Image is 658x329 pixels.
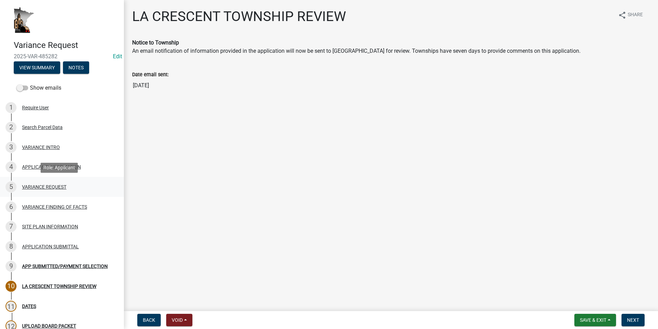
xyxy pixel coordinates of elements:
[618,11,626,19] i: share
[22,145,60,150] div: VARIANCE INTRO
[6,161,17,172] div: 4
[6,201,17,212] div: 6
[6,122,17,133] div: 2
[6,221,17,232] div: 7
[22,205,87,209] div: VARIANCE FINDING OF FACTS
[132,39,179,46] b: Notice to Township
[22,304,36,309] div: DATES
[22,284,96,289] div: LA CRESCENT TOWNSHIP REVIEW
[113,53,122,60] wm-modal-confirm: Edit Application Number
[628,11,643,19] span: Share
[166,314,192,326] button: Void
[6,181,17,192] div: 5
[627,317,639,323] span: Next
[137,314,161,326] button: Back
[132,39,650,55] div: An email notification of information provided in the application will now be sent to [GEOGRAPHIC_...
[574,314,616,326] button: Save & Exit
[22,125,63,130] div: Search Parcel Data
[6,281,17,292] div: 10
[14,61,60,74] button: View Summary
[14,40,118,50] h4: Variance Request
[14,65,60,71] wm-modal-confirm: Summary
[22,264,108,269] div: APP SUBMITTED/PAYMENT SELECTION
[622,314,645,326] button: Next
[22,244,79,249] div: APPLICATION SUBMITTAL
[113,53,122,60] a: Edit
[613,8,648,22] button: shareShare
[14,53,110,60] span: 2025-VAR-485282
[22,164,81,169] div: APPLICANT INFORMATION
[17,84,61,92] label: Show emails
[63,61,89,74] button: Notes
[14,7,34,33] img: Houston County, Minnesota
[6,241,17,252] div: 8
[172,317,183,323] span: Void
[22,323,76,328] div: UPLOAD BOARD PACKET
[143,317,155,323] span: Back
[6,102,17,113] div: 1
[6,261,17,272] div: 9
[41,163,78,173] div: Role: Applicant
[580,317,606,323] span: Save & Exit
[6,142,17,153] div: 3
[132,72,169,77] label: Date email sent:
[63,65,89,71] wm-modal-confirm: Notes
[22,185,66,189] div: VARIANCE REQUEST
[22,224,78,229] div: SITE PLAN INFORMATION
[22,105,49,110] div: Require User
[132,8,346,25] h1: LA CRESCENT TOWNSHIP REVIEW
[6,301,17,312] div: 11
